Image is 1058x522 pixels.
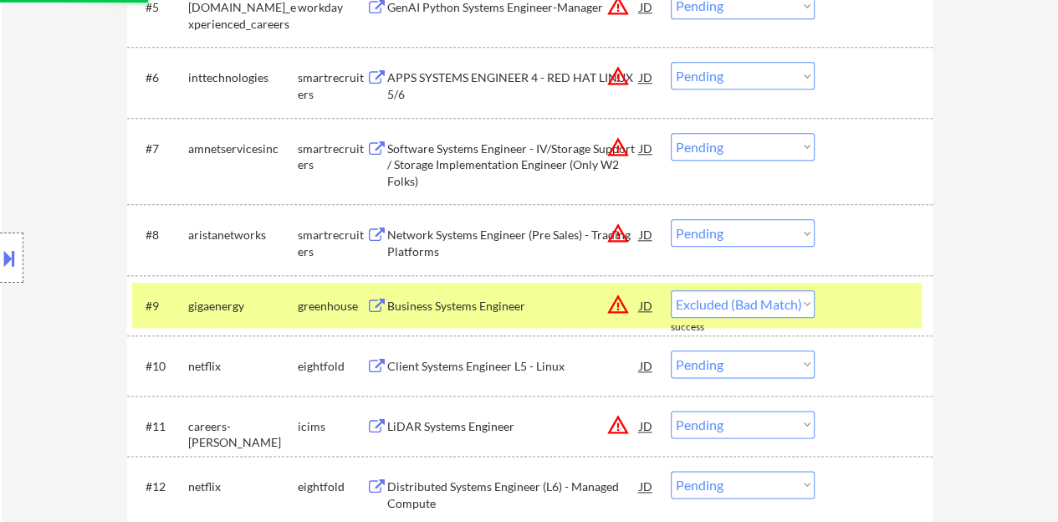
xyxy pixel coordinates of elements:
div: JD [638,133,655,163]
div: smartrecruiters [298,141,366,173]
button: warning_amber [606,64,630,88]
div: Client Systems Engineer L5 - Linux [387,358,640,375]
div: JD [638,411,655,441]
div: #12 [146,478,175,495]
div: success [671,320,738,335]
div: eightfold [298,478,366,495]
button: warning_amber [606,293,630,316]
div: Distributed Systems Engineer (L6) - Managed Compute [387,478,640,511]
div: greenhouse [298,298,366,315]
div: JD [638,471,655,501]
button: warning_amber [606,136,630,159]
div: smartrecruiters [298,227,366,259]
div: APPS SYSTEMS ENGINEER 4 - RED HAT LINUX 5/6 [387,69,640,102]
div: Network Systems Engineer (Pre Sales) - Trading Platforms [387,227,640,259]
div: netflix [188,478,298,495]
div: inttechnologies [188,69,298,86]
div: #6 [146,69,175,86]
div: careers-[PERSON_NAME] [188,418,298,451]
div: Business Systems Engineer [387,298,640,315]
div: eightfold [298,358,366,375]
div: icims [298,418,366,435]
div: JD [638,351,655,381]
button: warning_amber [606,413,630,437]
div: #11 [146,418,175,435]
button: warning_amber [606,222,630,245]
div: smartrecruiters [298,69,366,102]
div: JD [638,290,655,320]
div: LiDAR Systems Engineer [387,418,640,435]
div: JD [638,62,655,92]
div: JD [638,219,655,249]
div: Software Systems Engineer - IV/Storage Support / Storage Implementation Engineer (Only W2 Folks) [387,141,640,190]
